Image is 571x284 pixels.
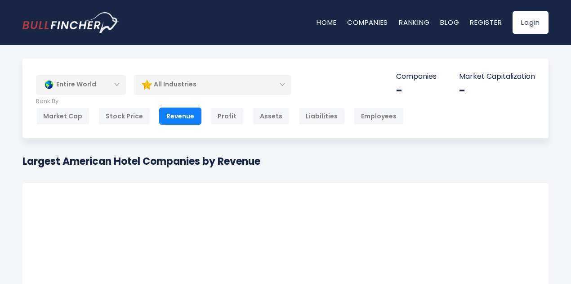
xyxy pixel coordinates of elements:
[22,12,119,33] img: bullfincher logo
[210,108,244,125] div: Profit
[22,12,119,33] a: Go to homepage
[36,74,126,95] div: Entire World
[159,108,201,125] div: Revenue
[513,11,549,34] a: Login
[470,18,502,27] a: Register
[299,108,345,125] div: Liabilities
[399,18,429,27] a: Ranking
[36,108,89,125] div: Market Cap
[459,84,535,98] div: -
[22,154,260,169] h1: Largest American Hotel Companies by Revenue
[98,108,150,125] div: Stock Price
[354,108,404,125] div: Employees
[440,18,459,27] a: Blog
[134,74,291,95] div: All Industries
[347,18,388,27] a: Companies
[396,84,437,98] div: -
[253,108,290,125] div: Assets
[317,18,336,27] a: Home
[396,72,437,81] p: Companies
[36,98,404,105] p: Rank By
[459,72,535,81] p: Market Capitalization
